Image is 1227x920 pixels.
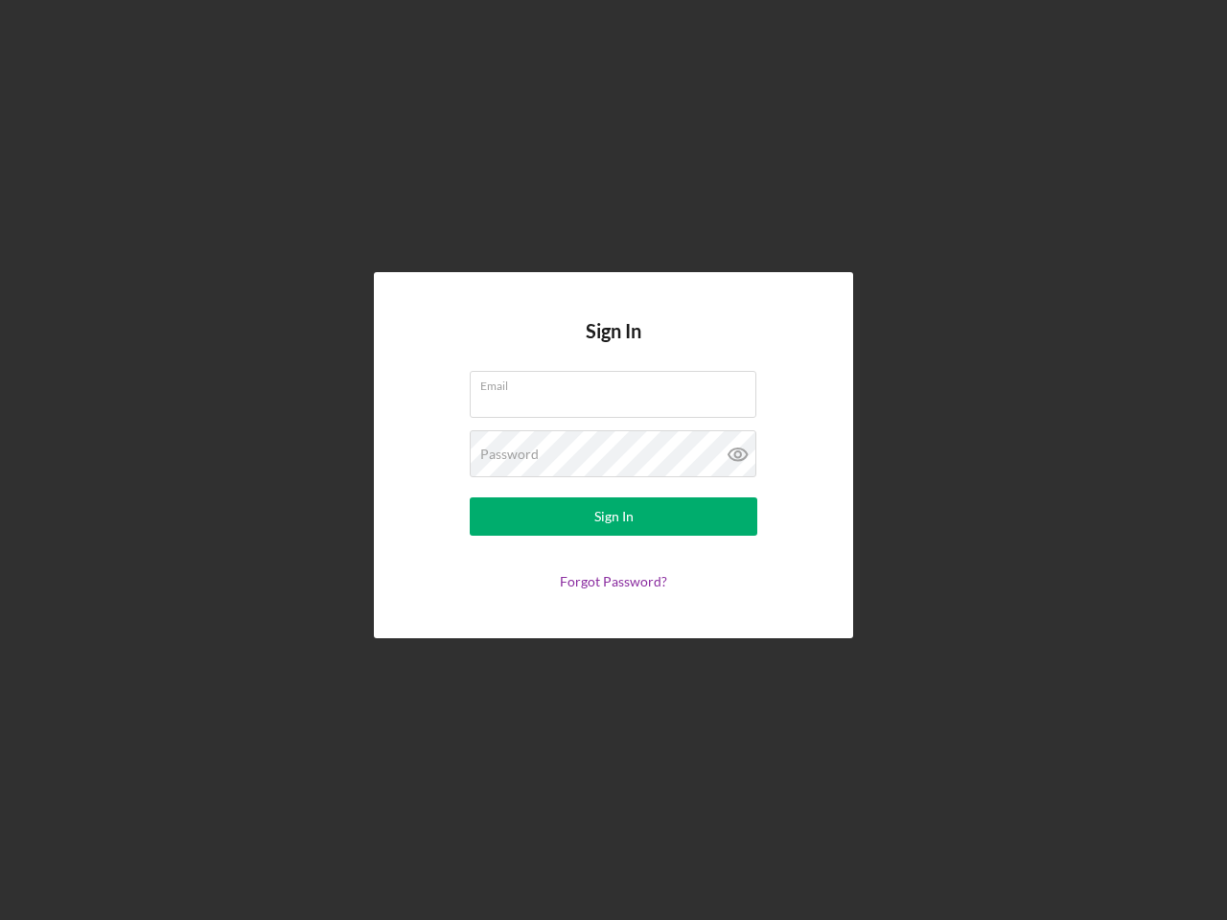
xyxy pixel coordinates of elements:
[470,497,757,536] button: Sign In
[560,573,667,589] a: Forgot Password?
[586,320,641,371] h4: Sign In
[594,497,634,536] div: Sign In
[480,447,539,462] label: Password
[480,372,756,393] label: Email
